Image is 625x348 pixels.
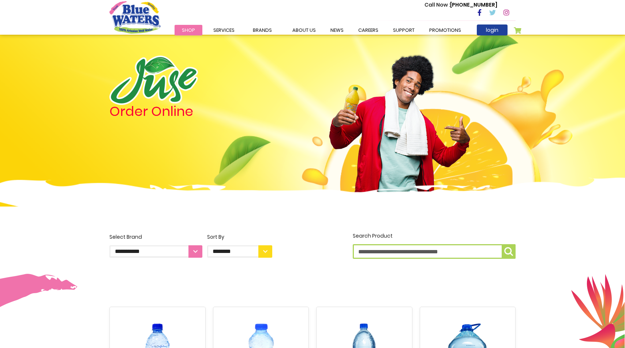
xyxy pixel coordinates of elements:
span: Brands [253,27,272,34]
button: Search Product [502,244,516,259]
span: Shop [182,27,195,34]
a: careers [351,25,386,35]
input: Search Product [353,244,516,259]
select: Select Brand [109,245,202,258]
a: Promotions [422,25,468,35]
a: News [323,25,351,35]
label: Search Product [353,232,516,259]
h4: Order Online [109,105,272,118]
img: man.png [328,42,471,198]
img: logo [109,56,198,105]
img: search-icon.png [504,247,513,256]
select: Sort By [207,245,272,258]
p: [PHONE_NUMBER] [424,1,497,9]
a: login [477,24,508,35]
span: Services [213,27,235,34]
a: about us [285,25,323,35]
a: store logo [109,1,161,33]
a: support [386,25,422,35]
span: Call Now : [424,1,450,8]
div: Sort By [207,233,272,241]
label: Select Brand [109,233,202,258]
